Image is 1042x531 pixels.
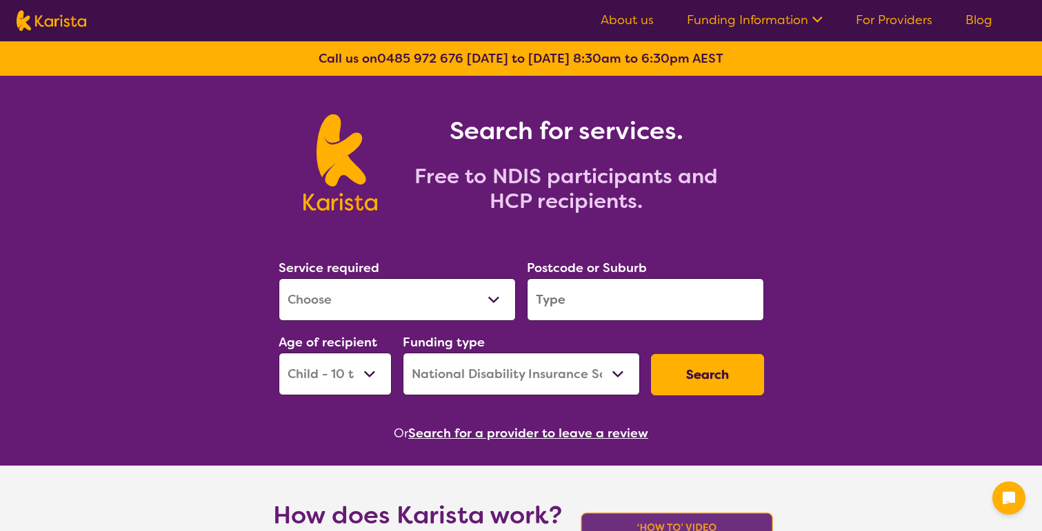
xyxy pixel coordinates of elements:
a: Blog [965,12,992,28]
h2: Free to NDIS participants and HCP recipients. [394,164,739,214]
img: Karista logo [17,10,86,31]
a: For Providers [856,12,932,28]
span: Or [394,423,408,444]
a: Funding Information [687,12,823,28]
img: Karista logo [303,114,377,211]
input: Type [527,278,764,321]
button: Search [651,354,764,395]
a: About us [601,12,654,28]
button: Search for a provider to leave a review [408,423,648,444]
b: Call us on [DATE] to [DATE] 8:30am to 6:30pm AEST [319,50,723,67]
label: Age of recipient [279,334,377,351]
label: Service required [279,260,379,276]
label: Funding type [403,334,485,351]
h1: Search for services. [394,114,739,147]
a: 0485 972 676 [377,50,463,67]
label: Postcode or Suburb [527,260,647,276]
